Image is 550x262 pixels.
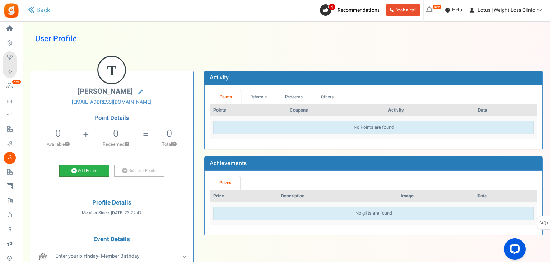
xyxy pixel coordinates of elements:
th: Date [475,190,537,202]
span: Lotus | Weight Loss Clinic [477,6,535,14]
th: Description [278,190,398,202]
a: Subtract Points [114,165,164,177]
a: 4 Recommendations [320,4,383,16]
img: Gratisfaction [3,3,19,19]
b: Activity [210,73,229,82]
th: Date [475,104,537,117]
button: ? [172,142,177,147]
figcaption: T [98,57,125,85]
button: ? [125,142,129,147]
a: New [3,80,19,92]
span: Help [450,6,462,14]
p: Redeemed [90,141,142,148]
em: New [12,79,21,84]
span: FAQs [539,216,549,230]
th: Points [210,104,287,117]
a: Others [312,90,342,104]
th: Coupons [287,104,385,117]
span: Member Since : [82,210,142,216]
b: Achievements [210,159,247,168]
div: No Points are found [213,121,534,134]
a: Book a call [386,4,420,16]
a: Referrals [241,90,276,104]
p: Available [34,141,83,148]
span: 4 [328,3,335,10]
em: New [432,4,442,9]
th: Activity [385,104,475,117]
span: - Member Birthday [55,252,140,260]
h5: 0 [167,128,172,139]
span: [DATE] 23:22:47 [111,210,142,216]
b: Enter your birthday [55,252,98,260]
th: Prize [210,190,278,202]
a: Prizes [210,176,240,190]
h1: User Profile [35,29,537,49]
span: 0 [55,126,61,141]
a: Redeems [276,90,312,104]
span: Recommendations [337,6,380,14]
a: Add Points [59,165,109,177]
span: [PERSON_NAME] [78,86,133,97]
button: ? [65,142,70,147]
a: [EMAIL_ADDRESS][DOMAIN_NAME] [36,99,188,106]
div: No gifts are found [213,207,534,220]
a: Points [210,90,241,104]
h4: Profile Details [36,200,188,206]
a: Help [442,4,465,16]
p: Total [149,141,190,148]
th: Image [398,190,475,202]
h4: Event Details [36,236,188,243]
h5: 0 [113,128,118,139]
h4: Point Details [30,115,193,121]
